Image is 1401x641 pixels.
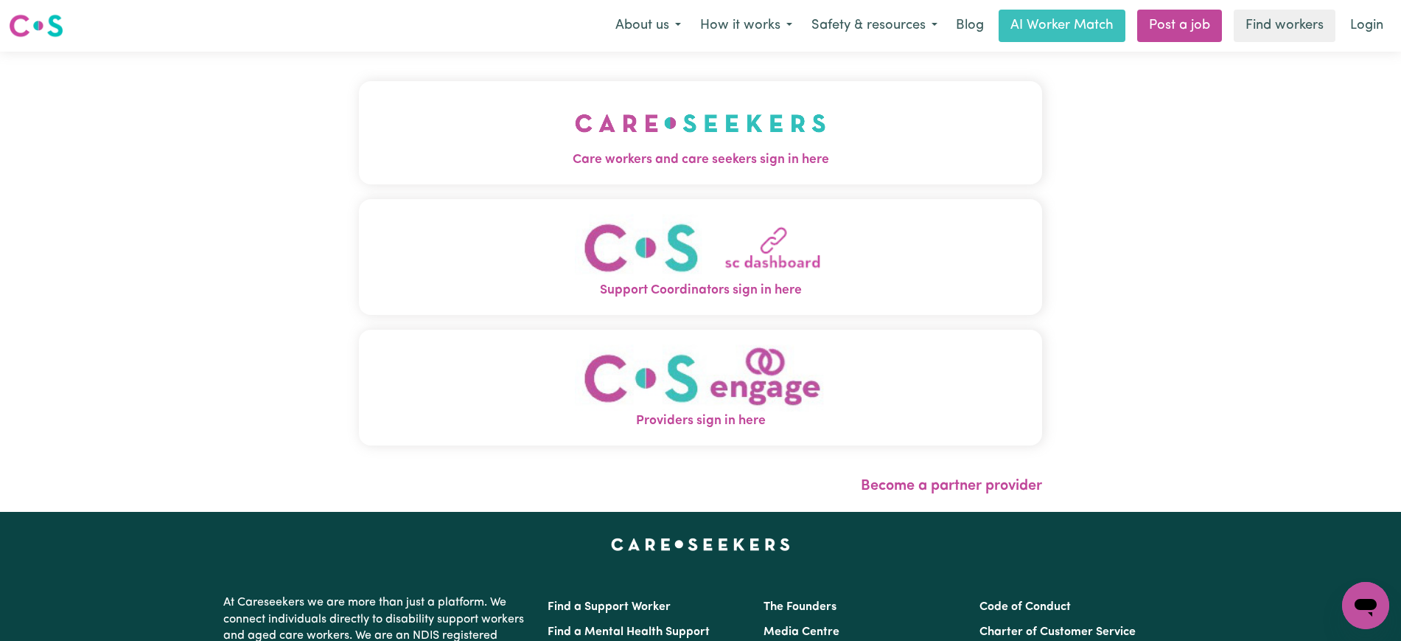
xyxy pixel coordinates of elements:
button: Safety & resources [802,10,947,41]
a: Careseekers home page [611,538,790,550]
a: Login [1341,10,1392,42]
a: Media Centre [764,626,839,638]
span: Care workers and care seekers sign in here [359,150,1042,170]
a: Find a Support Worker [548,601,671,613]
a: Become a partner provider [861,479,1042,493]
button: How it works [691,10,802,41]
button: Providers sign in here [359,330,1042,446]
a: Post a job [1137,10,1222,42]
button: Care workers and care seekers sign in here [359,81,1042,184]
a: AI Worker Match [999,10,1125,42]
iframe: Button to launch messaging window [1342,582,1389,629]
button: About us [606,10,691,41]
img: Careseekers logo [9,13,63,39]
span: Support Coordinators sign in here [359,281,1042,300]
a: Blog [947,10,993,42]
a: Code of Conduct [979,601,1071,613]
button: Support Coordinators sign in here [359,199,1042,315]
span: Providers sign in here [359,412,1042,431]
a: The Founders [764,601,836,613]
a: Charter of Customer Service [979,626,1136,638]
a: Find workers [1234,10,1335,42]
a: Careseekers logo [9,9,63,43]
